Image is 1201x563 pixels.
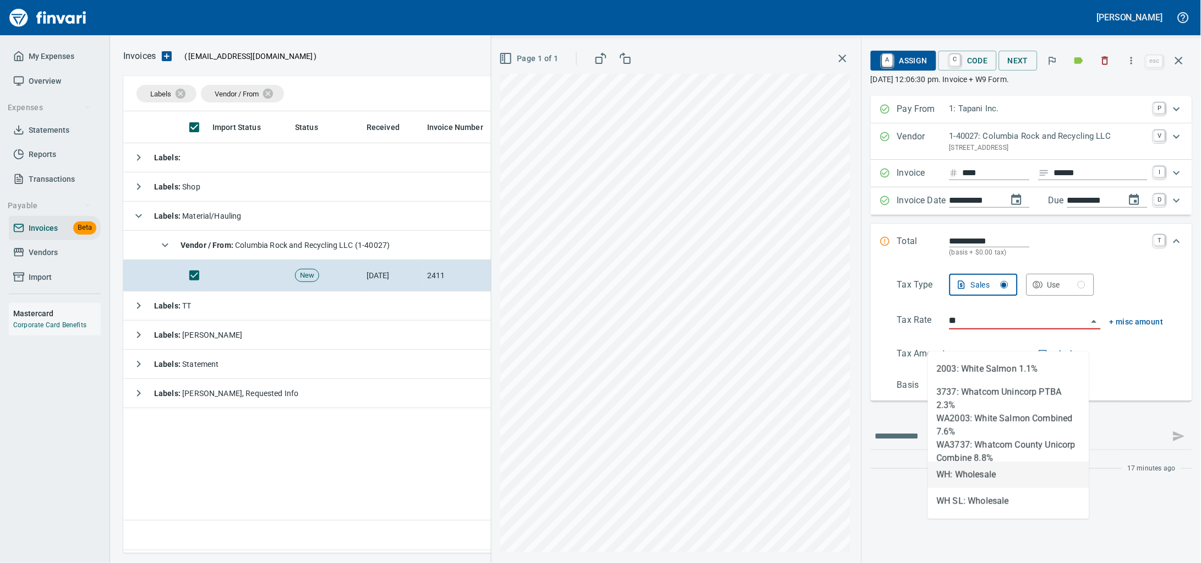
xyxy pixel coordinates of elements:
button: [PERSON_NAME] [1094,9,1166,26]
button: Expenses [3,98,95,118]
button: CCode [938,51,997,71]
span: Vendor / From [215,90,259,98]
strong: Labels : [154,182,182,191]
span: My Expenses [29,50,74,63]
div: Expand [871,123,1192,160]
p: Invoice Date [897,194,949,208]
span: Expenses [8,101,91,115]
span: Import Status [212,121,261,134]
span: [PERSON_NAME], Requested Info [154,389,299,398]
p: (basis + $0.00 tax) [949,247,1148,258]
li: WH SL: Wholesale [928,488,1089,515]
p: Invoices [123,50,156,63]
button: change due date [1121,187,1148,213]
h6: Mastercard [13,307,101,320]
a: Corporate Card Benefits [13,321,86,329]
span: TT [154,301,192,310]
span: [PERSON_NAME] [154,331,242,339]
button: Next [999,51,1038,71]
div: Vendor / From [201,85,284,102]
span: Code [947,51,988,70]
p: Vendor [897,130,949,153]
span: Received [367,121,414,134]
button: Upload an Invoice [156,50,178,63]
svg: Invoice description [1039,167,1050,178]
a: Vendors [9,240,101,265]
button: AAssign [871,51,936,71]
span: Status [295,121,332,134]
span: Import [29,270,52,284]
p: Tax Rate [897,313,949,329]
div: Use [1047,278,1086,292]
div: Expand [871,160,1192,187]
strong: Labels : [154,360,182,369]
span: Statements [29,123,69,137]
td: 2411 [423,260,505,291]
img: Finvari [7,4,89,31]
a: P [1154,102,1165,113]
p: ( ) [178,51,317,62]
button: Payable [3,196,95,216]
span: Reports [29,148,56,161]
span: Close invoice [1144,47,1192,74]
a: Overview [9,69,101,94]
span: Import Status [212,121,275,134]
a: esc [1147,55,1163,67]
strong: Labels : [154,389,182,398]
nav: breadcrumb [123,50,156,63]
a: InvoicesBeta [9,216,101,241]
h5: [PERSON_NAME] [1097,12,1163,23]
span: Vendors [29,246,58,259]
a: V [1154,130,1165,141]
div: Labels [137,85,196,102]
span: This records your message into the invoice and notifies anyone mentioned [1166,423,1192,450]
div: Expand [871,96,1192,123]
button: Page 1 of 1 [497,48,563,69]
div: Expand [871,224,1192,269]
span: 17 minutes ago [1128,463,1176,474]
p: Pay From [897,102,949,117]
svg: Invoice number [949,166,958,180]
a: Statements [9,118,101,143]
span: Received [367,121,400,134]
span: New [296,270,319,281]
p: 1: Tapani Inc. [949,102,1148,115]
span: Status [295,121,318,134]
p: Due [1049,194,1101,207]
span: Payable [8,199,91,213]
button: More [1120,48,1144,73]
button: Close [1087,314,1102,329]
span: Shop [154,182,200,191]
strong: Labels : [154,212,182,220]
li: 3737: Whatcom Unincorp PTBA 2.3% [928,382,1089,409]
button: Sales [949,274,1018,296]
strong: Labels : [154,301,182,310]
span: Invoices [29,221,58,235]
p: Tax Type [897,278,949,296]
strong: Vendor / From : [181,241,235,250]
p: Basis [897,378,949,392]
span: Material/Hauling [154,212,242,220]
span: calculate [1039,347,1085,361]
p: Invoice [897,166,949,181]
div: Sales [971,278,1008,292]
span: Overview [29,74,61,88]
li: WH: Wholesale [928,462,1089,488]
strong: Labels : [154,153,181,162]
a: T [1154,235,1165,246]
a: Import [9,265,101,290]
span: Beta [73,221,96,234]
li: 2003: White Salmon 1.1% [928,356,1089,382]
p: [DATE] 12:06:30 pm. Invoice + W9 Form. [871,74,1192,85]
span: Labels [150,90,171,98]
span: Columbia Rock and Recycling LLC (1-40027) [181,241,390,250]
span: Statement [154,360,219,369]
p: 1-40027: Columbia Rock and Recycling LLC [949,130,1148,143]
button: change date [1003,187,1030,213]
a: Transactions [9,167,101,192]
td: [DATE] [362,260,423,291]
a: Reports [9,142,101,167]
button: Labels [1067,48,1091,73]
li: WA3737: Whatcom County Unicorp Combine 8.8% [928,435,1089,462]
